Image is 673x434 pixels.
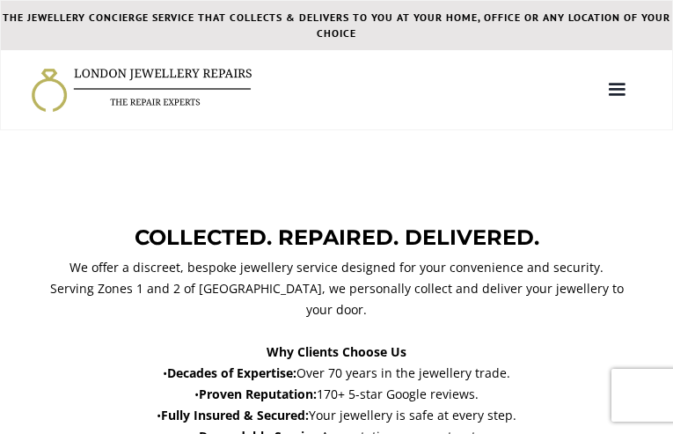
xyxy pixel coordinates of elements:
[199,386,317,402] strong: Proven Reputation:
[167,364,296,381] strong: Decades of Expertise:
[1,10,672,41] div: THE JEWELLERY CONCIERGE SERVICE THAT COLLECTS & DELIVERS TO YOU AT YOUR HOME, OFFICE OR ANY LOCAT...
[267,343,406,360] strong: Why Clients Choose Us
[18,67,252,114] a: home
[588,61,646,119] div: menu
[49,227,624,248] p: COLLECTED. REPAIRED. DELIVERED.
[161,407,309,423] strong: Fully Insured & Secured:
